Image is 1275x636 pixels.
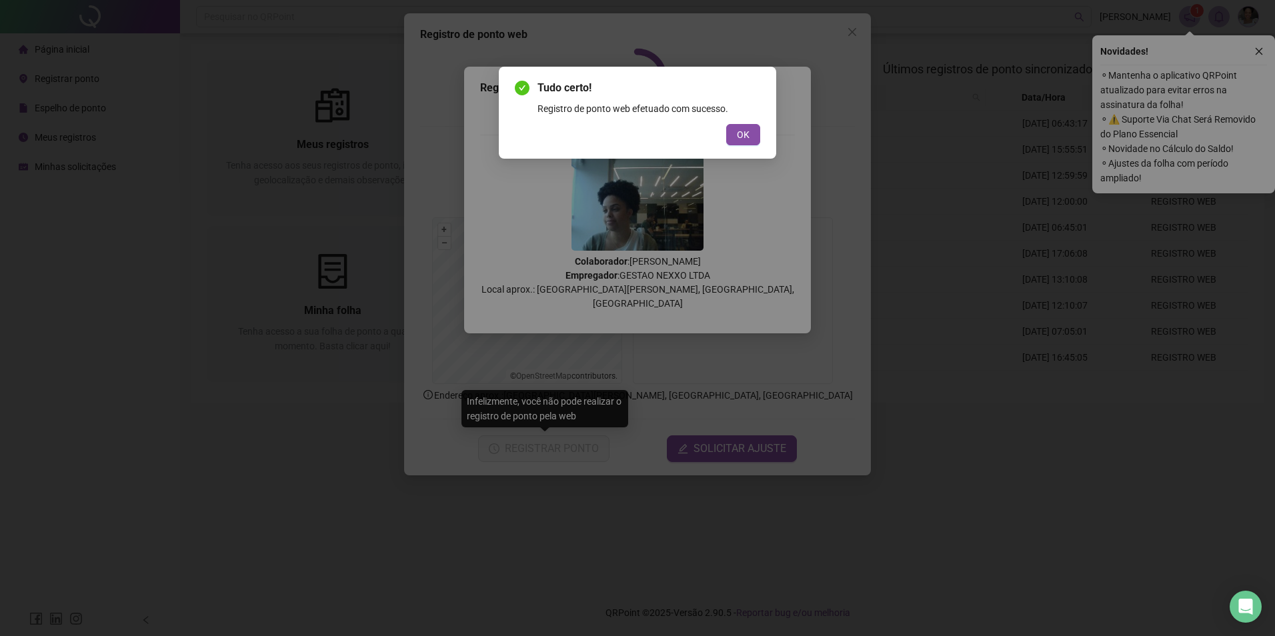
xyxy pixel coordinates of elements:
[537,101,760,116] div: Registro de ponto web efetuado com sucesso.
[737,127,750,142] span: OK
[537,80,760,96] span: Tudo certo!
[515,81,529,95] span: check-circle
[726,124,760,145] button: OK
[1230,591,1262,623] div: Open Intercom Messenger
